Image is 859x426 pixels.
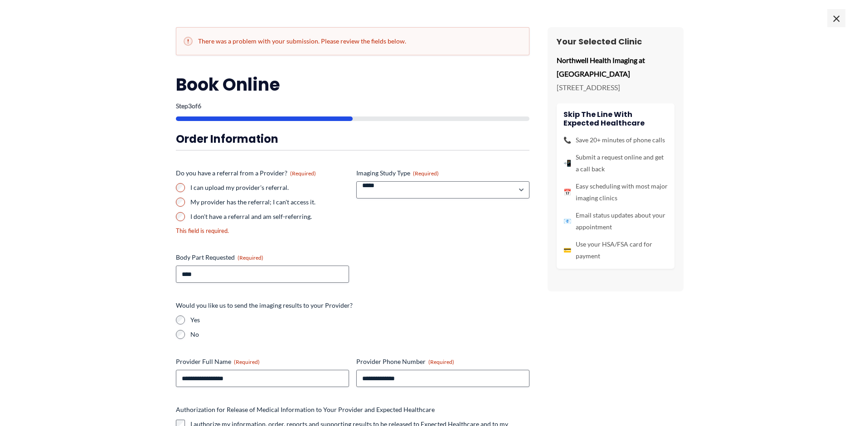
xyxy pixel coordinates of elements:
label: I don't have a referral and am self-referring. [190,212,349,221]
p: Step of [176,103,529,109]
h3: Order Information [176,132,529,146]
label: Provider Full Name [176,357,349,366]
span: 📧 [563,215,571,227]
legend: Would you like us to send the imaging results to your Provider? [176,301,353,310]
h2: Book Online [176,73,529,96]
label: Body Part Requested [176,253,349,262]
p: [STREET_ADDRESS] [557,81,675,94]
span: × [827,9,845,27]
legend: Authorization for Release of Medical Information to Your Provider and Expected Healthcare [176,405,435,414]
li: Easy scheduling with most major imaging clinics [563,180,668,204]
span: (Required) [238,254,263,261]
legend: Do you have a referral from a Provider? [176,169,316,178]
li: Use your HSA/FSA card for payment [563,238,668,262]
span: 📞 [563,134,571,146]
span: (Required) [290,170,316,177]
span: 3 [188,102,192,110]
label: My provider has the referral; I can't access it. [190,198,349,207]
span: 📅 [563,186,571,198]
span: (Required) [413,170,439,177]
li: Save 20+ minutes of phone calls [563,134,668,146]
li: Email status updates about your appointment [563,209,668,233]
label: Provider Phone Number [356,357,529,366]
p: Northwell Health Imaging at [GEOGRAPHIC_DATA] [557,53,675,80]
div: This field is required. [176,227,349,235]
label: Yes [190,315,529,324]
h2: There was a problem with your submission. Please review the fields below. [184,37,522,46]
label: No [190,330,529,339]
span: (Required) [234,358,260,365]
span: 📲 [563,157,571,169]
label: I can upload my provider's referral. [190,183,349,192]
label: Imaging Study Type [356,169,529,178]
li: Submit a request online and get a call back [563,151,668,175]
h4: Skip the line with Expected Healthcare [563,110,668,127]
span: (Required) [428,358,454,365]
span: 6 [198,102,201,110]
span: 💳 [563,244,571,256]
h3: Your Selected Clinic [557,36,675,47]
